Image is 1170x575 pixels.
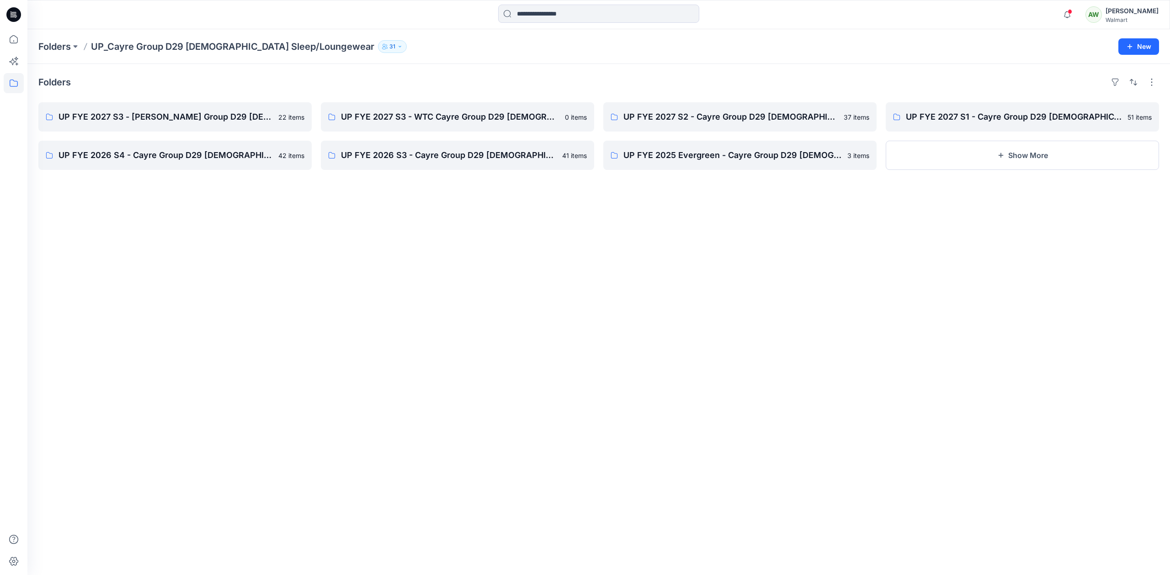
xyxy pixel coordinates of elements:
[341,111,559,123] p: UP FYE 2027 S3 - WTC Cayre Group D29 [DEMOGRAPHIC_DATA] Sleepwear
[562,151,587,160] p: 41 items
[565,112,587,122] p: 0 items
[886,141,1159,170] button: Show More
[38,141,312,170] a: UP FYE 2026 S4 - Cayre Group D29 [DEMOGRAPHIC_DATA] Sleepwear42 items
[1118,38,1159,55] button: New
[58,149,273,162] p: UP FYE 2026 S4 - Cayre Group D29 [DEMOGRAPHIC_DATA] Sleepwear
[844,112,869,122] p: 37 items
[847,151,869,160] p: 3 items
[278,151,304,160] p: 42 items
[38,77,71,88] h4: Folders
[278,112,304,122] p: 22 items
[1106,16,1159,23] div: Walmart
[321,141,594,170] a: UP FYE 2026 S3 - Cayre Group D29 [DEMOGRAPHIC_DATA] Sleepwear41 items
[1085,6,1102,23] div: AW
[321,102,594,132] a: UP FYE 2027 S3 - WTC Cayre Group D29 [DEMOGRAPHIC_DATA] Sleepwear0 items
[906,111,1122,123] p: UP FYE 2027 S1 - Cayre Group D29 [DEMOGRAPHIC_DATA] Sleepwear
[623,149,842,162] p: UP FYE 2025 Evergreen - Cayre Group D29 [DEMOGRAPHIC_DATA] Sleepwear
[91,40,374,53] p: UP_Cayre Group D29 [DEMOGRAPHIC_DATA] Sleep/Loungewear
[623,111,838,123] p: UP FYE 2027 S2 - Cayre Group D29 [DEMOGRAPHIC_DATA] Sleepwear
[603,141,877,170] a: UP FYE 2025 Evergreen - Cayre Group D29 [DEMOGRAPHIC_DATA] Sleepwear3 items
[1127,112,1152,122] p: 51 items
[886,102,1159,132] a: UP FYE 2027 S1 - Cayre Group D29 [DEMOGRAPHIC_DATA] Sleepwear51 items
[1106,5,1159,16] div: [PERSON_NAME]
[389,42,395,52] p: 31
[378,40,407,53] button: 31
[341,149,557,162] p: UP FYE 2026 S3 - Cayre Group D29 [DEMOGRAPHIC_DATA] Sleepwear
[603,102,877,132] a: UP FYE 2027 S2 - Cayre Group D29 [DEMOGRAPHIC_DATA] Sleepwear37 items
[38,102,312,132] a: UP FYE 2027 S3 - [PERSON_NAME] Group D29 [DEMOGRAPHIC_DATA] Sleepwear22 items
[38,40,71,53] a: Folders
[58,111,273,123] p: UP FYE 2027 S3 - [PERSON_NAME] Group D29 [DEMOGRAPHIC_DATA] Sleepwear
